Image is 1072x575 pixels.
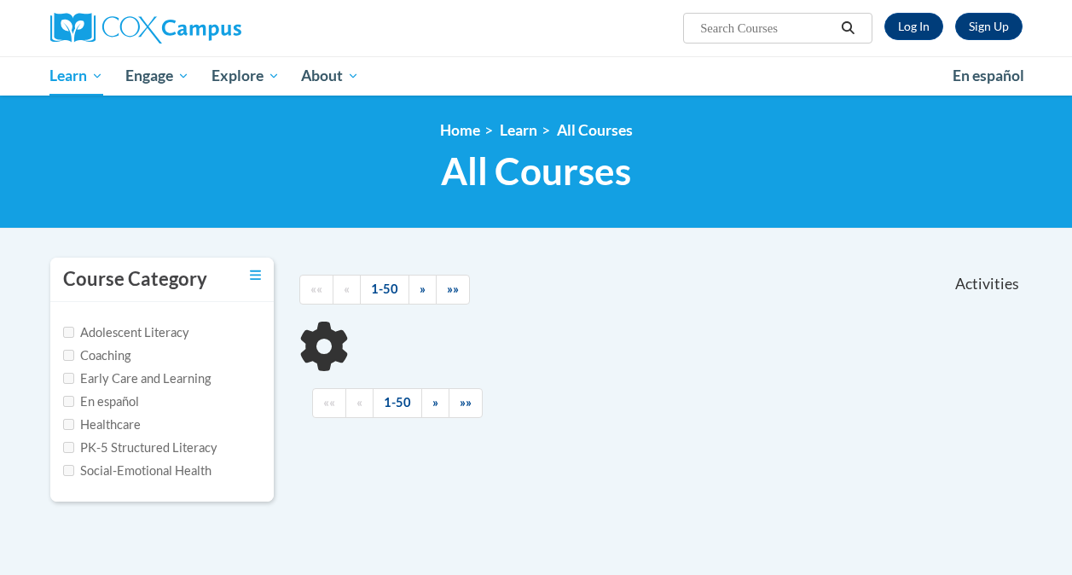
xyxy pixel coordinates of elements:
a: Toggle collapse [250,266,261,285]
a: Next [409,275,437,305]
label: Social-Emotional Health [63,462,212,480]
a: Home [440,121,480,139]
input: Checkbox for Options [63,373,74,384]
a: Previous [345,388,374,418]
a: All Courses [557,121,633,139]
label: PK-5 Structured Literacy [63,439,217,457]
a: 1-50 [360,275,409,305]
label: En español [63,392,139,411]
a: Begining [299,275,333,305]
a: Previous [333,275,361,305]
a: End [449,388,483,418]
input: Checkbox for Options [63,442,74,453]
a: Explore [200,56,291,96]
span: About [301,66,359,86]
a: End [436,275,470,305]
label: Early Care and Learning [63,369,211,388]
span: All Courses [441,148,631,194]
span: «« [323,395,335,409]
a: Engage [114,56,200,96]
a: About [290,56,370,96]
input: Checkbox for Options [63,419,74,430]
a: Log In [884,13,943,40]
span: Engage [125,66,189,86]
span: « [356,395,362,409]
span: Learn [49,66,103,86]
input: Checkbox for Options [63,465,74,476]
span: «« [310,282,322,296]
label: Coaching [63,346,130,365]
span: »» [447,282,459,296]
a: Next [421,388,449,418]
span: » [420,282,426,296]
input: Checkbox for Options [63,350,74,361]
span: » [432,395,438,409]
h3: Course Category [63,266,207,293]
img: Cox Campus [50,13,241,44]
span: En español [953,67,1024,84]
div: Main menu [38,56,1035,96]
span: Explore [212,66,280,86]
a: Learn [39,56,115,96]
a: 1-50 [373,388,422,418]
span: »» [460,395,472,409]
a: Register [955,13,1023,40]
label: Adolescent Literacy [63,323,189,342]
input: Search Courses [698,18,835,38]
a: Cox Campus [50,13,357,44]
span: « [344,282,350,296]
label: Healthcare [63,415,141,434]
a: Learn [500,121,537,139]
button: Search [835,18,860,38]
input: Checkbox for Options [63,327,74,338]
span: Activities [955,275,1019,293]
input: Checkbox for Options [63,396,74,407]
a: Begining [312,388,346,418]
a: En español [942,58,1035,94]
